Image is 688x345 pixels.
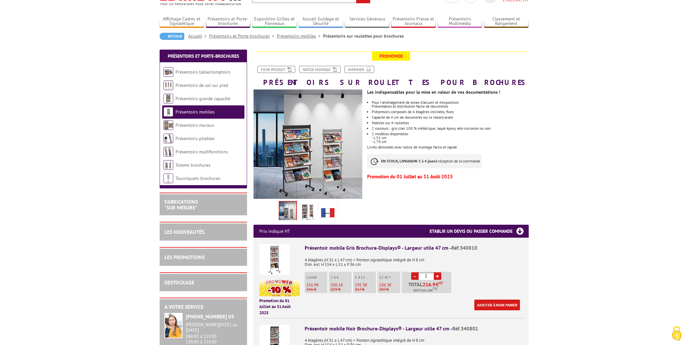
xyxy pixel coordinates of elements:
p: 229 € [331,287,352,292]
a: Affichage Cadres et Signalétique [160,16,204,27]
p: L'unité [306,275,327,280]
p: Promotion du 01 Juillet au 31 Août 2025 [367,175,528,179]
img: Présentoir mobile Gris Brochure-Displays® - Largeur utile 47 cm [259,244,290,275]
a: Présentoirs et Porte-brochures [168,53,239,59]
div: Présentation et distribution facile de documents. [372,104,528,108]
span: 260,28 [420,288,431,293]
span: 216.9 [306,282,316,288]
a: - [411,272,419,280]
img: Présentoirs multifonctions [164,147,173,157]
img: Présentoirs pliables [164,134,173,143]
span: 216.9 [423,282,436,287]
a: Accueil [188,33,209,39]
li: Pour l'aménagement de zones d'accueil et d'exposition. [372,101,528,108]
a: Classement et Rangement [484,16,529,27]
a: LES PROMOTIONS [164,254,205,260]
p: 207 € [379,287,400,292]
a: Présentoirs mobiles [277,33,323,39]
p: 5 à 11 [355,275,376,280]
span: Réf.340801 [452,325,478,332]
a: Ajouter à mon panier [474,300,520,310]
li: Mobiles sur 4 roulettes [372,121,528,125]
button: Cookies (fenêtre modale) [665,323,688,345]
img: Totems brochures [164,160,173,170]
a: DESTOCKAGE [164,279,194,286]
a: Présentoirs muraux [175,122,214,128]
span: 195.3 [355,282,365,288]
img: presentoir_mobile_gris_brochure_displays_47_66cm_340810_340801_341210_341201_.jpg [279,202,296,222]
a: Présentoirs Multimédia [438,16,482,27]
li: 2 modèles disponibles: [372,132,528,144]
li: Présentoirs sur roulettes pour brochures [323,33,404,39]
a: Services Généraux [345,16,389,27]
img: edimeta_produit_fabrique_en_france.jpg [320,202,336,222]
span: Soit € [413,288,438,293]
div: Présentoir mobile Gris Brochure-Displays® - Largeur utile 47 cm - [305,244,523,252]
a: Présentoirs de sol sur pied [175,82,228,88]
img: Présentoirs table/comptoirs [164,67,173,77]
li: Capacité de 4 cm de documents sur le rebord avant [372,115,528,119]
img: widget-service.jpg [164,313,183,338]
sup: TTC [433,287,438,291]
div: 08h30 à 12h30 13h30 à 17h30 [186,322,242,344]
span: 186.3 [379,282,389,288]
div: 2 couleurs : gris clair 100 % métallique, laqué époxy anti-corrosion ou noir [372,126,528,130]
a: FABRICATIONS"Sur Mesure" [164,198,198,211]
p: € [379,283,400,287]
img: Cookies (fenêtre modale) [669,326,685,342]
a: Présentoirs pliables [175,136,215,141]
div: [PERSON_NAME][DATE] au [DATE] [186,322,242,333]
li: Présentoirs composés de 4 étagères inclinées, fixes [372,110,528,114]
a: Présentoirs mobiles [175,109,215,115]
img: promotion [259,280,300,296]
a: Présentoirs table/comptoirs [175,69,231,75]
img: etageres_bibliotheques_340810.jpg [300,202,316,222]
p: 241 € [306,287,327,292]
strong: [PHONE_NUMBER] 03 [186,313,234,320]
p: Total [403,282,451,293]
strong: Les indispensables pour la mise en valeur de vos documentations ! [367,89,500,95]
a: Totems brochures [175,162,210,168]
img: Présentoirs de sol sur pied [164,80,173,90]
a: Présentoirs grande capacité [175,96,230,101]
span: 206.1 [331,282,341,288]
p: 2 à 4 [331,275,352,280]
img: Présentoirs mobiles [164,107,173,117]
p: Prix indiqué HT [259,225,290,238]
span: € [436,282,439,287]
a: Exposition Grilles et Panneaux [252,16,297,27]
a: Notice Montage [299,66,341,73]
a: + [434,272,441,280]
a: Imprimer [344,66,374,73]
p: 4 étagères (H 31 x L 47 cm) + fronton signalétique intégré de H 8 cm Dim. ext. H 154 x L 51 x P 3... [305,253,523,267]
img: presentoir_mobile_gris_brochure_displays_47_66cm_340810_340801_341210_341201_.jpg [254,89,363,199]
div: - L 70 cm [372,140,528,144]
p: Promotion du 01 Juillet au 31 Août 2025 [259,298,300,316]
img: Tourniquets brochures [164,173,173,183]
a: Présentoirs Presse et Journaux [391,16,436,27]
img: Présentoirs grande capacité [164,94,173,103]
span: Réf.340810 [451,244,477,251]
a: LES NOUVEAUTÉS [164,229,204,235]
p: € [306,283,327,287]
div: Livrés démontés avec notice de montage facile et rapide [367,86,533,182]
a: Accueil Guidage et Sécurité [299,16,343,27]
div: - L 51 cm [372,136,528,140]
strong: EN STOCK, LIVRAISON 3 à 4 jours [381,159,435,163]
span: Promoweb [372,52,410,61]
p: à réception de la commande [367,154,482,168]
a: Présentoirs multifonctions [175,149,228,155]
a: Fiche produit [257,66,295,73]
p: € [355,283,376,287]
sup: HT [439,281,443,285]
a: Tourniquets brochures [175,175,220,181]
div: Présentoir mobile Noir Brochure-Displays® - Largeur utile 47 cm - [305,325,523,332]
a: Présentoirs et Porte-brochures [206,16,251,27]
h2: A votre service [164,304,242,310]
a: Présentoirs et Porte-brochures [209,33,277,39]
p: 217 € [355,287,376,292]
p: 12 et + [379,275,400,280]
h3: Etablir un devis ou passer commande [430,225,529,238]
a: Retour [160,33,184,40]
img: Présentoirs muraux [164,120,173,130]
